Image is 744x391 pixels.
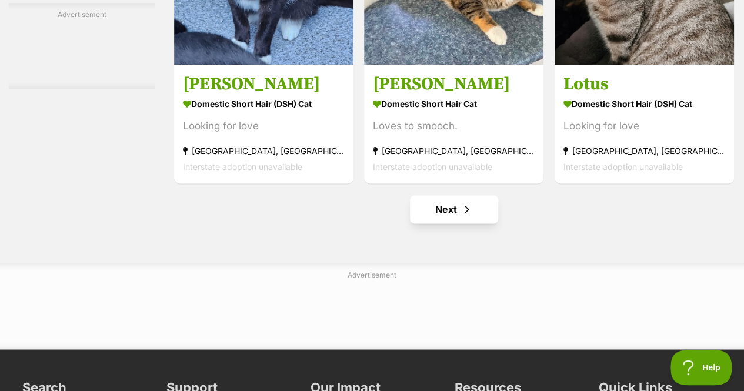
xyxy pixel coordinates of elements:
[183,73,345,95] h3: [PERSON_NAME]
[174,64,353,183] a: [PERSON_NAME] Domestic Short Hair (DSH) Cat Looking for love [GEOGRAPHIC_DATA], [GEOGRAPHIC_DATA]...
[563,162,683,172] span: Interstate adoption unavailable
[183,162,302,172] span: Interstate adoption unavailable
[9,3,155,89] div: Advertisement
[563,95,725,112] strong: Domestic Short Hair (DSH) Cat
[670,350,732,385] iframe: Help Scout Beacon - Open
[373,143,535,159] strong: [GEOGRAPHIC_DATA], [GEOGRAPHIC_DATA]
[173,195,735,223] nav: Pagination
[555,64,734,183] a: Lotus Domestic Short Hair (DSH) Cat Looking for love [GEOGRAPHIC_DATA], [GEOGRAPHIC_DATA] Interst...
[183,95,345,112] strong: Domestic Short Hair (DSH) Cat
[183,143,345,159] strong: [GEOGRAPHIC_DATA], [GEOGRAPHIC_DATA]
[364,64,543,183] a: [PERSON_NAME] Domestic Short Hair Cat Loves to smooch. [GEOGRAPHIC_DATA], [GEOGRAPHIC_DATA] Inter...
[373,162,492,172] span: Interstate adoption unavailable
[563,143,725,159] strong: [GEOGRAPHIC_DATA], [GEOGRAPHIC_DATA]
[183,118,345,134] div: Looking for love
[563,73,725,95] h3: Lotus
[373,95,535,112] strong: Domestic Short Hair Cat
[373,73,535,95] h3: [PERSON_NAME]
[373,118,535,134] div: Loves to smooch.
[410,195,498,223] a: Next page
[563,118,725,134] div: Looking for love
